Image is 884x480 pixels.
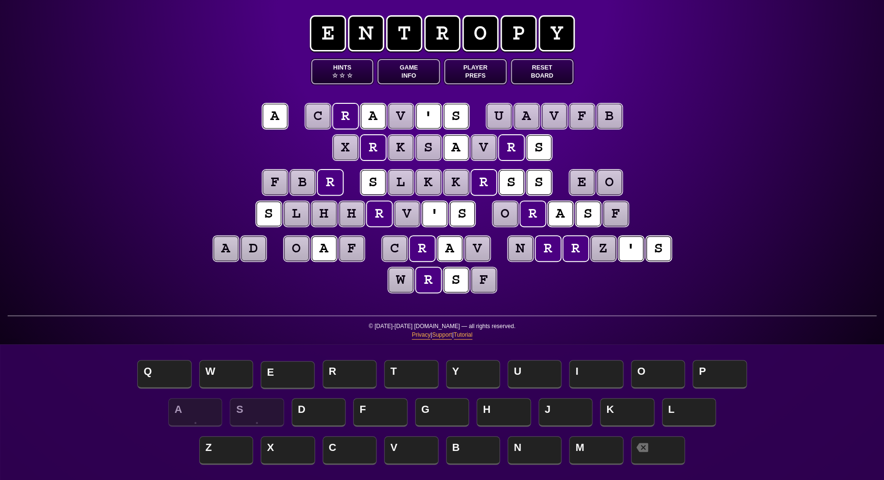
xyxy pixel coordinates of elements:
puzzle-tile: r [563,236,588,261]
puzzle-tile: r [318,170,343,195]
puzzle-tile: r [520,201,545,226]
a: Support [432,330,452,340]
puzzle-tile: v [388,104,413,129]
puzzle-tile: h [339,201,364,226]
puzzle-tile: k [388,135,413,160]
puzzle-tile: f [471,268,496,292]
puzzle-tile: ' [619,236,643,261]
span: r [424,15,460,51]
puzzle-tile: f [339,236,364,261]
span: C [323,436,376,465]
puzzle-tile: s [499,170,524,195]
span: L [662,398,716,427]
puzzle-tile: a [437,236,462,261]
puzzle-tile: b [597,104,622,129]
puzzle-tile: s [361,170,386,195]
button: GameInfo [377,59,440,84]
puzzle-tile: f [263,170,287,195]
puzzle-tile: s [444,268,468,292]
span: D [292,398,345,427]
puzzle-tile: a [263,104,287,129]
span: ☆ [339,71,345,80]
puzzle-tile: k [416,170,441,195]
span: N [508,436,561,465]
button: ResetBoard [511,59,573,84]
puzzle-tile: ' [422,201,447,226]
span: I [569,360,623,389]
puzzle-tile: v [395,201,419,226]
puzzle-tile: r [361,135,386,160]
puzzle-tile: a [213,236,238,261]
puzzle-tile: a [312,236,336,261]
span: R [323,360,376,389]
puzzle-tile: z [591,236,616,261]
span: S [230,398,284,427]
p: © [DATE]-[DATE] [DOMAIN_NAME] — all rights reserved. | | [8,322,876,345]
button: Hints☆ ☆ ☆ [311,59,374,84]
span: O [631,360,685,389]
span: F [353,398,407,427]
puzzle-tile: k [444,170,468,195]
span: y [539,15,575,51]
puzzle-tile: s [256,201,281,226]
puzzle-tile: l [388,170,413,195]
puzzle-tile: s [450,201,475,226]
puzzle-tile: a [514,104,539,129]
button: PlayerPrefs [444,59,507,84]
a: Privacy [412,330,430,340]
puzzle-tile: r [367,201,392,226]
puzzle-tile: e [569,170,594,195]
puzzle-tile: s [444,104,468,129]
puzzle-tile: r [499,135,524,160]
puzzle-tile: r [471,170,496,195]
puzzle-tile: s [527,170,551,195]
span: H [477,398,530,427]
puzzle-tile: r [416,268,441,292]
puzzle-tile: u [487,104,511,129]
span: B [446,436,500,465]
puzzle-tile: s [646,236,671,261]
span: K [600,398,654,427]
puzzle-tile: a [361,104,386,129]
puzzle-tile: f [603,201,628,226]
puzzle-tile: c [305,104,330,129]
span: n [348,15,384,51]
span: p [500,15,537,51]
span: J [539,398,592,427]
span: ☆ [346,71,352,80]
span: E [261,361,315,389]
puzzle-tile: v [465,236,490,261]
puzzle-tile: a [444,135,468,160]
puzzle-tile: n [508,236,533,261]
puzzle-tile: v [542,104,567,129]
puzzle-tile: f [569,104,594,129]
puzzle-tile: s [576,201,600,226]
span: V [384,436,438,465]
span: P [692,360,746,389]
span: Y [446,360,500,389]
puzzle-tile: s [527,135,551,160]
puzzle-tile: d [241,236,266,261]
puzzle-tile: r [333,104,358,129]
puzzle-tile: o [493,201,518,226]
puzzle-tile: o [597,170,622,195]
puzzle-tile: x [333,135,358,160]
puzzle-tile: l [284,201,309,226]
puzzle-tile: v [471,135,496,160]
span: A [168,398,222,427]
span: t [386,15,422,51]
puzzle-tile: s [416,135,441,160]
puzzle-tile: h [312,201,336,226]
puzzle-tile: w [388,268,413,292]
span: e [310,15,346,51]
span: U [508,360,561,389]
a: Tutorial [454,330,473,340]
puzzle-tile: ' [416,104,441,129]
span: W [199,360,253,389]
puzzle-tile: c [382,236,407,261]
span: M [569,436,623,465]
span: T [384,360,438,389]
span: G [415,398,469,427]
span: o [462,15,498,51]
span: X [261,436,315,465]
